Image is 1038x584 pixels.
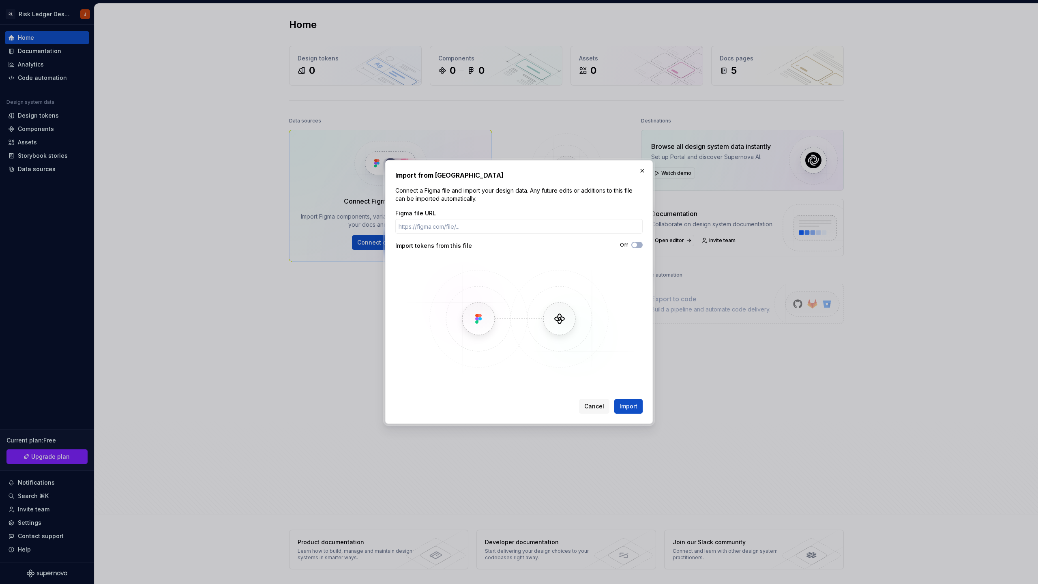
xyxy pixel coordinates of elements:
div: Import tokens from this file [395,242,519,250]
button: Import [614,399,643,414]
p: Connect a Figma file and import your design data. Any future edits or additions to this file can ... [395,187,643,203]
h2: Import from [GEOGRAPHIC_DATA] [395,170,643,180]
label: Off [620,242,628,248]
button: Cancel [579,399,609,414]
label: Figma file URL [395,209,436,217]
input: https://figma.com/file/... [395,219,643,234]
span: Import [620,402,637,410]
span: Cancel [584,402,604,410]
